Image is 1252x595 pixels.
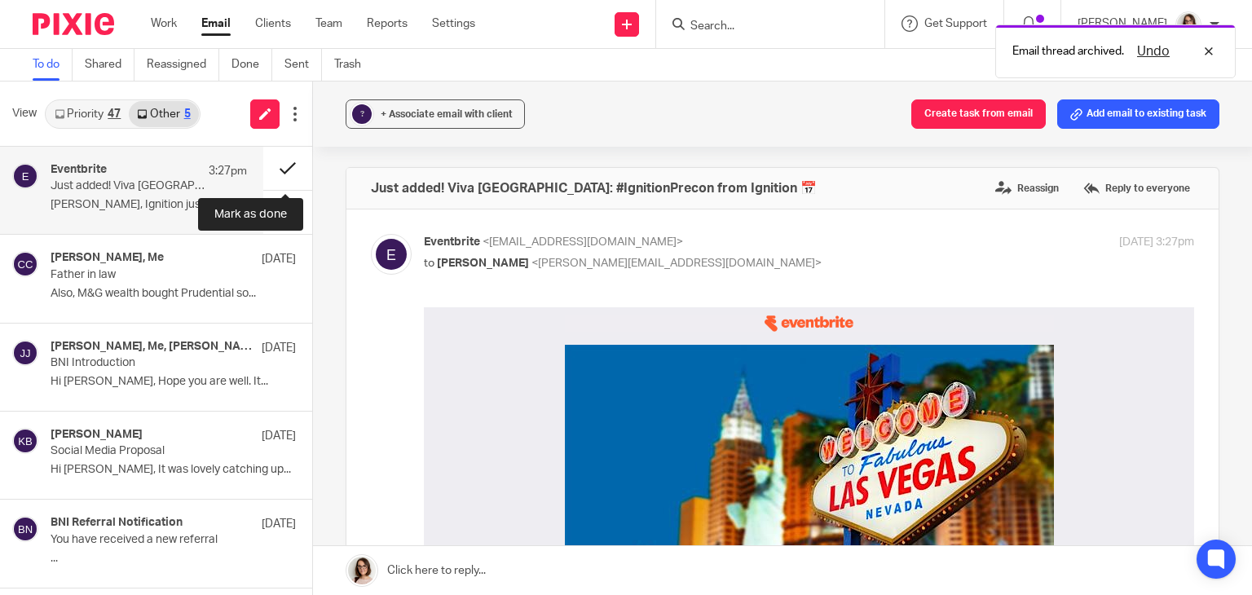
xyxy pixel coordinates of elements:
span: <[PERSON_NAME][EMAIL_ADDRESS][DOMAIN_NAME]> [531,258,822,269]
p: 3:27pm [209,163,247,179]
a: Clients [255,15,291,32]
p: Father in law [51,268,247,282]
button: Undo [1132,42,1175,61]
a: Priority47 [46,101,129,127]
span: View [12,105,37,122]
img: instagram [399,557,418,576]
a: Sent [284,49,322,81]
h4: Just added! Viva [GEOGRAPHIC_DATA]: #IgnitionPrecon from Ignition 📅 [371,180,817,196]
p: Just added! Viva [GEOGRAPHIC_DATA]: #IgnitionPrecon from Ignition 📅 [51,179,208,193]
p: [DATE] 3:27pm [1119,234,1194,251]
a: Shared [85,49,134,81]
div: Just added! [157,295,235,321]
span: [DATE] from 19:00 to 21:00 (Pacific Time) [157,374,395,388]
img: facebook [376,557,395,576]
a: Settings [432,15,475,32]
div: ? [352,104,372,124]
label: Reply to everyone [1079,176,1194,201]
h4: BNI Referral Notification [51,516,183,530]
img: svg%3E [12,163,38,189]
img: Caroline%20-%20HS%20-%20LI.png [1175,11,1201,37]
span: Eventbrite [424,236,480,248]
a: Work [151,15,177,32]
div: 47 [108,108,121,120]
button: Add email to existing task [1057,99,1219,129]
h4: [PERSON_NAME] [51,428,143,442]
img: svg%3E [12,340,38,366]
img: svg%3E [12,251,38,277]
label: Reassign [991,176,1063,201]
a: Team [315,15,342,32]
a: Get my tickets [322,419,448,455]
h4: Eventbrite [51,163,107,177]
a: Other5 [129,101,198,127]
img: svg%3E [12,428,38,454]
p: ... [51,552,296,566]
img: svg%3E [12,516,38,542]
p: [DATE] [262,251,296,267]
a: Reports [367,15,408,32]
img: svg%3E [371,234,412,275]
p: [DATE] [262,516,296,532]
img: Eventbrite [328,517,443,537]
p: [PERSON_NAME], Ignition just added a new event and... [51,198,247,212]
span: + Associate email with client [381,109,513,119]
p: [DATE] [262,428,296,444]
span: <[EMAIL_ADDRESS][DOMAIN_NAME]> [483,236,683,248]
p: Hi [PERSON_NAME], It was lovely catching up... [51,463,296,477]
p: You have received a new referral [51,533,247,547]
span: [PERSON_NAME] [437,258,529,269]
h4: [PERSON_NAME], Me [51,251,164,265]
p: Hi [PERSON_NAME], Hope you are well. It... [51,375,296,389]
a: Reassigned [147,49,219,81]
span: to [424,258,434,269]
div: 5 [184,108,191,120]
a: Viva [GEOGRAPHIC_DATA]: #IgnitionPrecon [157,334,614,360]
a: Done [231,49,272,81]
img: Pixie [33,13,114,35]
p: Social Media Proposal [51,444,247,458]
img: twitter [352,557,372,576]
img: Viva Las Vegas: #IgnitionPrecon [141,37,630,282]
p: Email thread archived. [1012,43,1124,59]
a: Email [201,15,231,32]
p: [DATE] [262,340,296,356]
button: Create task from email [911,99,1046,129]
h4: [PERSON_NAME], Me, [PERSON_NAME] [51,340,253,354]
img: Eventbrite [341,8,430,24]
span: LIQUID Pool Lounge • [GEOGRAPHIC_DATA] [GEOGRAPHIC_DATA] [157,390,539,404]
p: BNI Introduction [51,356,247,370]
a: To do [33,49,73,81]
a: Trash [334,49,373,81]
p: Also, M&G wealth bought Prudential so... [51,287,296,301]
button: ? + Associate email with client [346,99,525,129]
